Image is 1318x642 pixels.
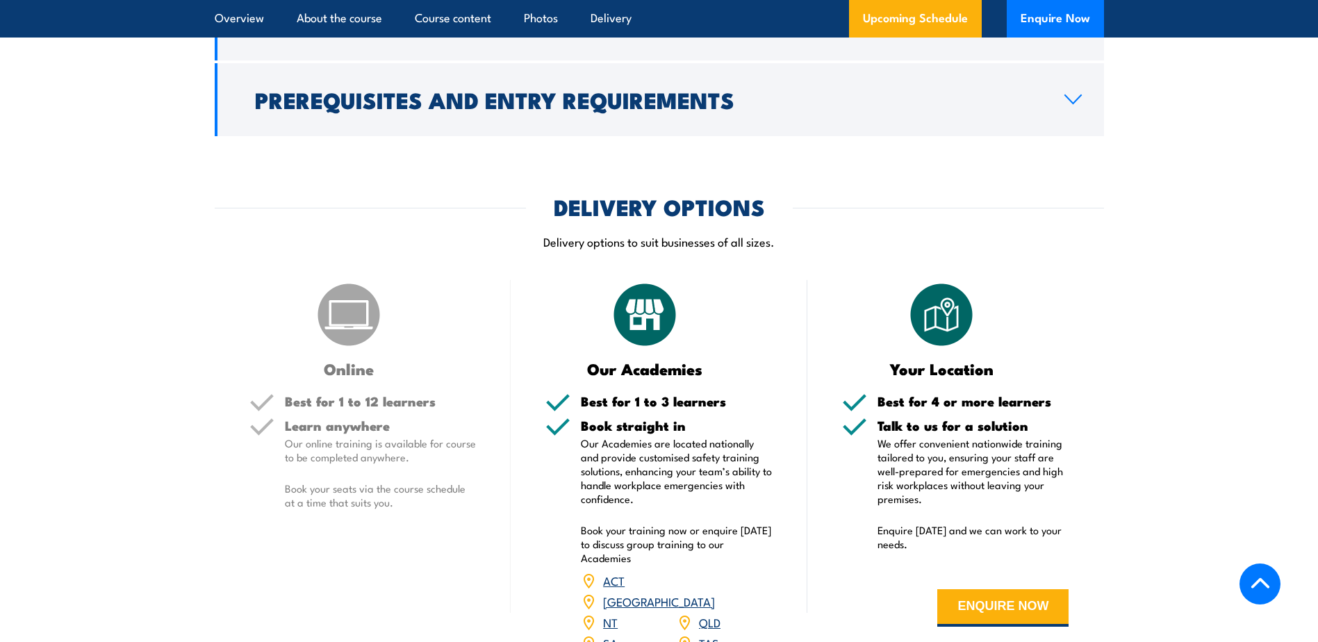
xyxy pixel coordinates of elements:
[285,481,477,509] p: Book your seats via the course schedule at a time that suits you.
[842,361,1041,377] h3: Your Location
[603,593,715,609] a: [GEOGRAPHIC_DATA]
[603,614,618,630] a: NT
[249,361,449,377] h3: Online
[255,90,1042,109] h2: Prerequisites and Entry Requirements
[878,395,1069,408] h5: Best for 4 or more learners
[581,436,773,506] p: Our Academies are located nationally and provide customised safety training solutions, enhancing ...
[937,589,1069,627] button: ENQUIRE NOW
[215,63,1104,136] a: Prerequisites and Entry Requirements
[285,419,477,432] h5: Learn anywhere
[581,395,773,408] h5: Best for 1 to 3 learners
[285,395,477,408] h5: Best for 1 to 12 learners
[545,361,745,377] h3: Our Academies
[878,419,1069,432] h5: Talk to us for a solution
[581,523,773,565] p: Book your training now or enquire [DATE] to discuss group training to our Academies
[215,233,1104,249] p: Delivery options to suit businesses of all sizes.
[699,614,720,630] a: QLD
[878,436,1069,506] p: We offer convenient nationwide training tailored to you, ensuring your staff are well-prepared fo...
[581,419,773,432] h5: Book straight in
[603,572,625,588] a: ACT
[878,523,1069,551] p: Enquire [DATE] and we can work to your needs.
[554,197,765,216] h2: DELIVERY OPTIONS
[285,436,477,464] p: Our online training is available for course to be completed anywhere.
